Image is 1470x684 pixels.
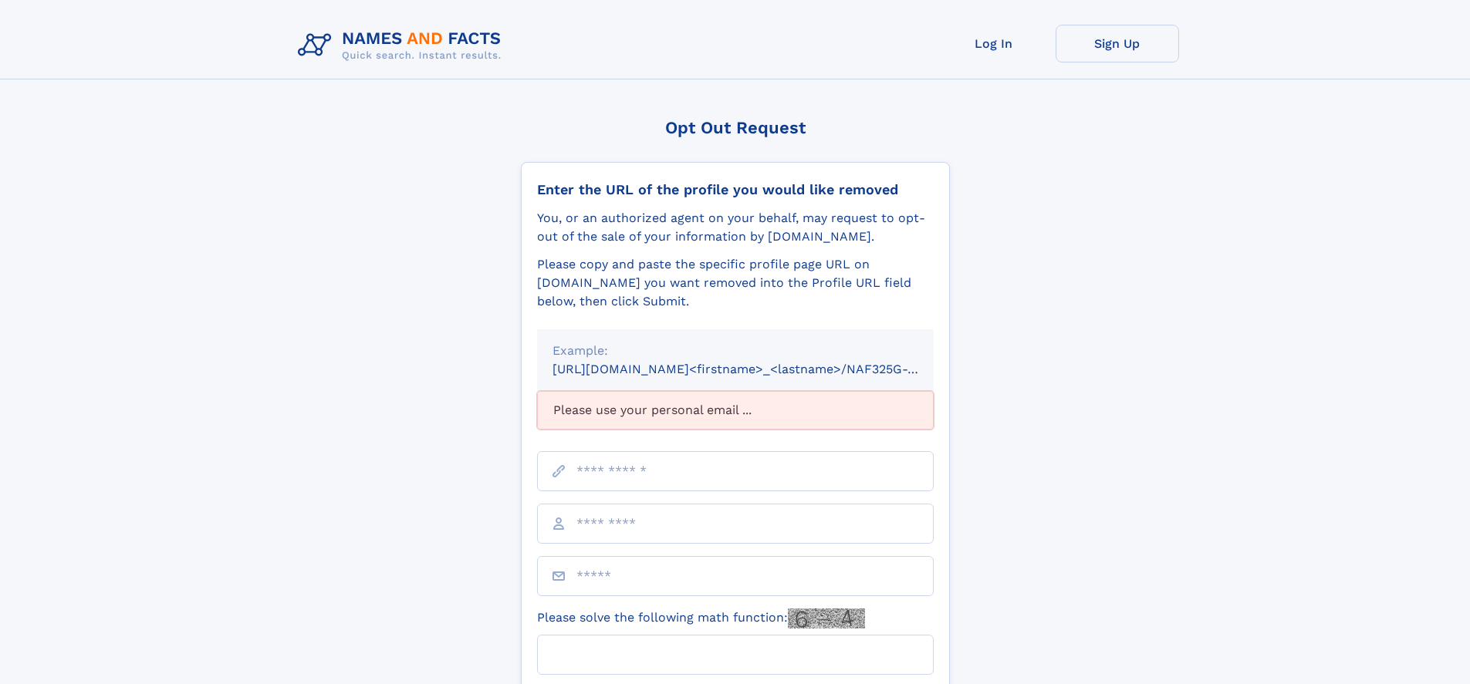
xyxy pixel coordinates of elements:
div: Enter the URL of the profile you would like removed [537,181,934,198]
div: Please use your personal email ... [537,391,934,430]
div: Example: [553,342,918,360]
a: Sign Up [1056,25,1179,62]
img: Logo Names and Facts [292,25,514,66]
div: Opt Out Request [521,118,950,137]
a: Log In [932,25,1056,62]
div: Please copy and paste the specific profile page URL on [DOMAIN_NAME] you want removed into the Pr... [537,255,934,311]
div: You, or an authorized agent on your behalf, may request to opt-out of the sale of your informatio... [537,209,934,246]
label: Please solve the following math function: [537,608,865,628]
small: [URL][DOMAIN_NAME]<firstname>_<lastname>/NAF325G-xxxxxxxx [553,362,963,376]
